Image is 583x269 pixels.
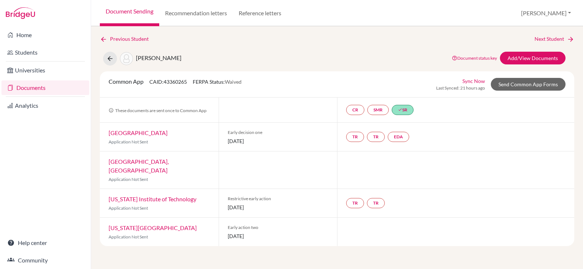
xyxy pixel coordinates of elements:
span: FERPA Status: [193,79,242,85]
a: Home [1,28,89,42]
span: [PERSON_NAME] [136,54,181,61]
span: Common App [109,78,144,85]
a: SMR [367,105,389,115]
a: [US_STATE][GEOGRAPHIC_DATA] [109,224,197,231]
i: done [398,107,402,112]
span: Waived [225,79,242,85]
a: Community [1,253,89,268]
a: Send Common App Forms [491,78,566,91]
span: [DATE] [228,137,329,145]
a: TR [367,132,385,142]
a: Universities [1,63,89,78]
a: Previous Student [100,35,154,43]
a: Document status key [452,55,497,61]
span: Application Not Sent [109,205,148,211]
span: Last Synced: 21 hours ago [436,85,485,91]
a: TR [367,198,385,208]
span: These documents are sent once to Common App [109,108,207,113]
a: [GEOGRAPHIC_DATA], [GEOGRAPHIC_DATA] [109,158,169,174]
a: doneSR [392,105,414,115]
a: EDA [388,132,409,142]
span: [DATE] [228,232,329,240]
a: Students [1,45,89,60]
a: [US_STATE] Institute of Technology [109,195,196,202]
a: TR [346,198,364,208]
span: Early decision one [228,129,329,136]
span: Application Not Sent [109,139,148,145]
a: CR [346,105,364,115]
span: Application Not Sent [109,177,148,182]
a: Documents [1,80,89,95]
span: Restrictive early action [228,195,329,202]
a: Analytics [1,98,89,113]
a: Sync Now [462,77,485,85]
a: Next Student [535,35,574,43]
a: Add/View Documents [500,52,566,64]
a: Help center [1,236,89,250]
span: Early action two [228,224,329,231]
a: TR [346,132,364,142]
span: Application Not Sent [109,234,148,240]
span: [DATE] [228,203,329,211]
span: CAID: 43360265 [149,79,187,85]
button: [PERSON_NAME] [518,6,574,20]
img: Bridge-U [6,7,35,19]
a: [GEOGRAPHIC_DATA] [109,129,168,136]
